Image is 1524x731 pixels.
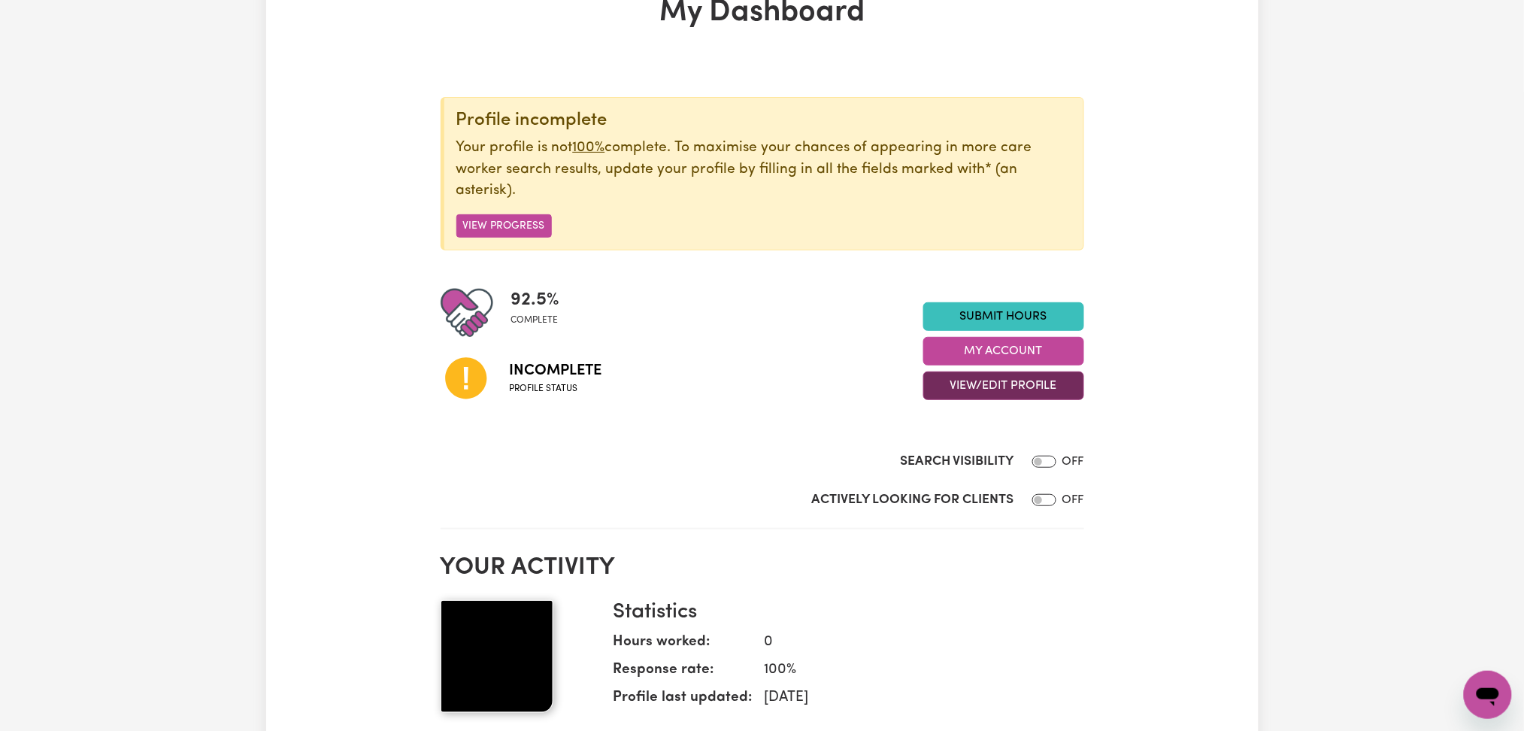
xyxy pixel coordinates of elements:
[614,632,753,660] dt: Hours worked:
[456,110,1071,132] div: Profile incomplete
[441,600,553,713] img: Your profile picture
[753,632,1072,654] dd: 0
[441,554,1084,582] h2: Your activity
[510,382,602,396] span: Profile status
[614,660,753,687] dt: Response rate:
[812,490,1014,510] label: Actively Looking for Clients
[1464,671,1512,719] iframe: Button to launch messaging window
[573,141,605,155] u: 100%
[456,138,1071,202] p: Your profile is not complete. To maximise your chances of appearing in more care worker search re...
[511,287,560,314] span: 92.5 %
[1062,456,1084,468] span: OFF
[923,372,1084,400] button: View/Edit Profile
[510,359,602,382] span: Incomplete
[901,452,1014,472] label: Search Visibility
[1062,494,1084,506] span: OFF
[753,660,1072,681] dd: 100 %
[614,687,753,715] dt: Profile last updated:
[511,287,572,339] div: Profile completeness: 92.5%
[923,337,1084,365] button: My Account
[923,302,1084,331] a: Submit Hours
[614,600,1072,626] h3: Statistics
[456,214,552,238] button: View Progress
[753,687,1072,709] dd: [DATE]
[511,314,560,327] span: complete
